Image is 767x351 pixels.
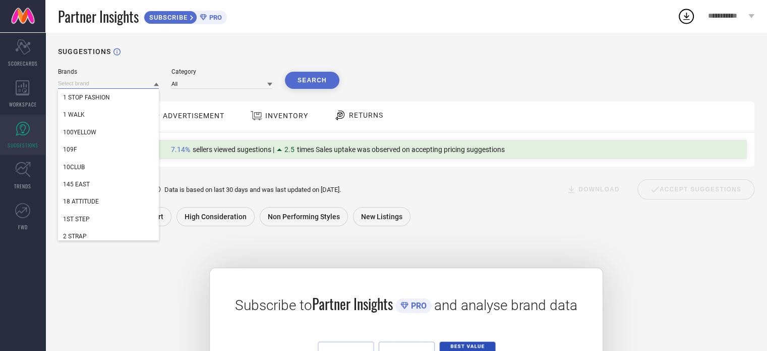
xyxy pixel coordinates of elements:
[58,176,159,193] div: 145 EAST
[207,14,222,21] span: PRO
[361,213,402,221] span: New Listings
[58,106,159,123] div: 1 WALK
[268,213,340,221] span: Non Performing Styles
[14,182,31,190] span: TRENDS
[63,198,99,205] span: 18 ATTITUDE
[166,143,510,156] div: Percentage of sellers who have viewed suggestions for the current Insight Type
[312,293,393,314] span: Partner Insights
[63,233,87,240] span: 2 STRAP
[171,145,190,154] span: 7.14%
[58,211,159,228] div: 1ST STEP
[63,181,90,188] span: 145 EAST
[63,164,85,171] span: 10CLUB
[58,228,159,245] div: 2 STRAP
[171,68,272,75] div: Category
[284,145,294,154] span: 2.5
[18,223,28,231] span: FWD
[8,60,38,67] span: SCORECARDS
[349,111,383,119] span: RETURNS
[63,216,90,223] span: 1ST STEP
[58,89,159,106] div: 1 STOP FASHION
[285,72,339,89] button: Search
[58,141,159,158] div: 109F
[9,101,37,108] span: WORKSPACE
[144,14,190,21] span: SUBSCRIBE
[193,145,274,154] span: sellers viewed sugestions |
[164,186,341,193] span: Data is based on last 30 days and was last updated on [DATE] .
[677,7,695,25] div: Open download list
[58,47,111,56] h1: SUGGESTIONS
[408,301,427,311] span: PRO
[63,111,85,118] span: 1 WALK
[185,213,247,221] span: High Consideration
[58,193,159,210] div: 18 ATTITUDE
[63,146,77,153] span: 109F
[63,94,110,101] span: 1 STOP FASHION
[63,129,96,136] span: 100YELLOW
[58,78,159,89] input: Select brand
[297,145,505,154] span: times Sales uptake was observed on accepting pricing suggestions
[58,6,139,27] span: Partner Insights
[58,159,159,176] div: 10CLUB
[434,297,577,314] span: and analyse brand data
[637,179,754,199] div: Accept Suggestions
[58,124,159,141] div: 100YELLOW
[144,8,227,24] a: SUBSCRIBEPRO
[163,112,224,120] span: ADVERTISEMENT
[58,68,159,75] div: Brands
[235,297,312,314] span: Subscribe to
[265,112,308,120] span: INVENTORY
[8,141,38,149] span: SUGGESTIONS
